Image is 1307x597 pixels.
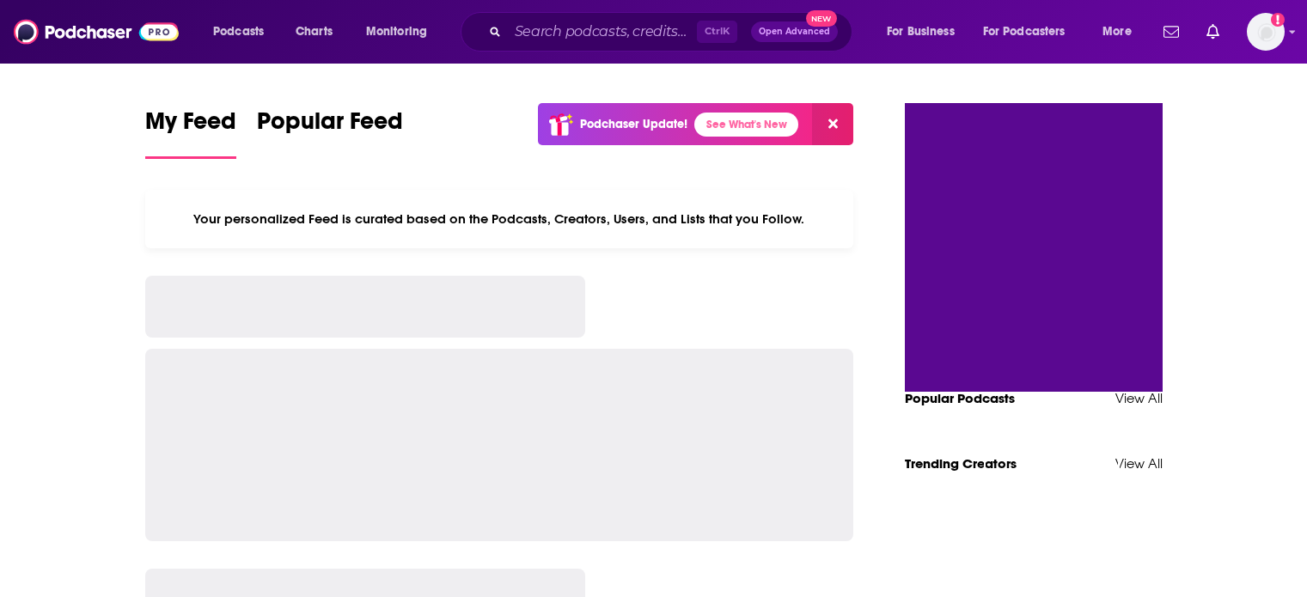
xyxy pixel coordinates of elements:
[296,20,333,44] span: Charts
[284,18,343,46] a: Charts
[1102,20,1132,44] span: More
[806,10,837,27] span: New
[1271,13,1285,27] svg: Add a profile image
[759,27,830,36] span: Open Advanced
[1090,18,1153,46] button: open menu
[14,15,179,48] img: Podchaser - Follow, Share and Rate Podcasts
[213,20,264,44] span: Podcasts
[1115,455,1163,472] a: View All
[508,18,697,46] input: Search podcasts, credits, & more...
[257,107,403,146] span: Popular Feed
[145,190,854,248] div: Your personalized Feed is curated based on the Podcasts, Creators, Users, and Lists that you Follow.
[477,12,869,52] div: Search podcasts, credits, & more...
[354,18,449,46] button: open menu
[694,113,798,137] a: See What's New
[905,390,1015,406] a: Popular Podcasts
[257,107,403,159] a: Popular Feed
[201,18,286,46] button: open menu
[697,21,737,43] span: Ctrl K
[875,18,976,46] button: open menu
[972,18,1090,46] button: open menu
[1247,13,1285,51] button: Show profile menu
[145,107,236,146] span: My Feed
[751,21,838,42] button: Open AdvancedNew
[145,107,236,159] a: My Feed
[1247,13,1285,51] span: Logged in as kristenfisher_dk
[580,117,687,131] p: Podchaser Update!
[1157,17,1186,46] a: Show notifications dropdown
[983,20,1066,44] span: For Podcasters
[887,20,955,44] span: For Business
[366,20,427,44] span: Monitoring
[1247,13,1285,51] img: User Profile
[905,455,1017,472] a: Trending Creators
[1200,17,1226,46] a: Show notifications dropdown
[1115,390,1163,406] a: View All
